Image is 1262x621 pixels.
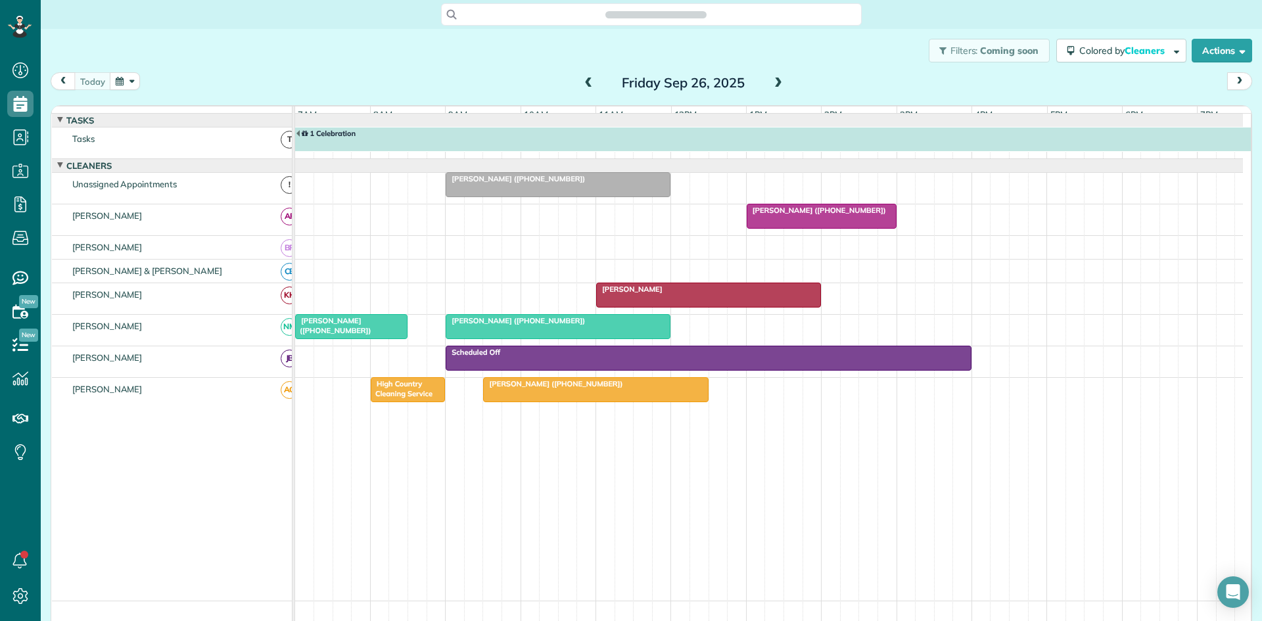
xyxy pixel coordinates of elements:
[370,379,433,398] span: High Country Cleaning Service
[70,210,145,221] span: [PERSON_NAME]
[1123,109,1146,120] span: 6pm
[281,263,298,281] span: CB
[295,109,319,120] span: 7am
[371,109,395,120] span: 8am
[281,381,298,399] span: AG
[70,321,145,331] span: [PERSON_NAME]
[70,179,179,189] span: Unassigned Appointments
[281,239,298,257] span: BR
[446,109,470,120] span: 9am
[521,109,551,120] span: 10am
[1227,72,1252,90] button: next
[950,45,978,57] span: Filters:
[596,285,663,294] span: [PERSON_NAME]
[822,109,845,120] span: 2pm
[294,316,371,334] span: [PERSON_NAME] ([PHONE_NUMBER])
[445,316,586,325] span: [PERSON_NAME] ([PHONE_NUMBER])
[897,109,920,120] span: 3pm
[601,76,766,90] h2: Friday Sep 26, 2025
[64,160,114,171] span: Cleaners
[19,329,38,342] span: New
[70,133,97,144] span: Tasks
[980,45,1039,57] span: Coming soon
[1192,39,1252,62] button: Actions
[672,109,700,120] span: 12pm
[281,208,298,225] span: AF
[747,109,770,120] span: 1pm
[51,72,76,90] button: prev
[1198,109,1221,120] span: 7pm
[70,265,225,276] span: [PERSON_NAME] & [PERSON_NAME]
[19,295,38,308] span: New
[619,8,693,21] span: Search ZenMaid…
[281,287,298,304] span: KH
[596,109,626,120] span: 11am
[1217,576,1249,608] div: Open Intercom Messenger
[281,176,298,194] span: !
[1056,39,1186,62] button: Colored byCleaners
[746,206,887,215] span: [PERSON_NAME] ([PHONE_NUMBER])
[295,129,356,138] span: 1 Celebration
[1048,109,1071,120] span: 5pm
[70,352,145,363] span: [PERSON_NAME]
[281,350,298,367] span: JB
[445,174,586,183] span: [PERSON_NAME] ([PHONE_NUMBER])
[70,242,145,252] span: [PERSON_NAME]
[482,379,623,388] span: [PERSON_NAME] ([PHONE_NUMBER])
[972,109,995,120] span: 4pm
[70,289,145,300] span: [PERSON_NAME]
[445,348,501,357] span: Scheduled Off
[1079,45,1169,57] span: Colored by
[70,384,145,394] span: [PERSON_NAME]
[74,72,111,90] button: today
[1125,45,1167,57] span: Cleaners
[281,318,298,336] span: NM
[64,115,97,126] span: Tasks
[281,131,298,149] span: T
